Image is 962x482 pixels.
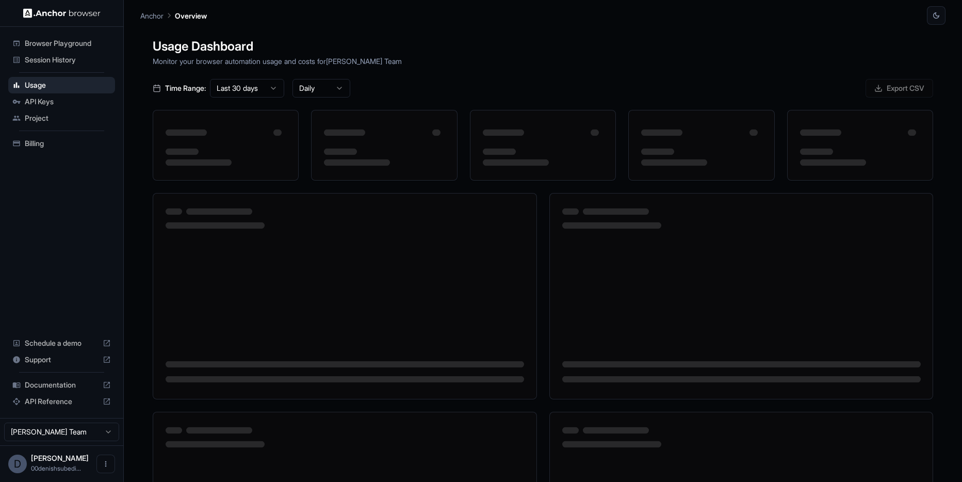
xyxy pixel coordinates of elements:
[31,464,81,472] span: 00denishsubedi@gmail.com
[8,351,115,368] div: Support
[175,10,207,21] p: Overview
[25,80,111,90] span: Usage
[25,396,99,407] span: API Reference
[8,52,115,68] div: Session History
[8,335,115,351] div: Schedule a demo
[8,35,115,52] div: Browser Playground
[153,56,933,67] p: Monitor your browser automation usage and costs for [PERSON_NAME] Team
[96,455,115,473] button: Open menu
[8,455,27,473] div: D
[23,8,101,18] img: Anchor Logo
[25,355,99,365] span: Support
[25,38,111,49] span: Browser Playground
[153,37,933,56] h1: Usage Dashboard
[140,10,207,21] nav: breadcrumb
[8,93,115,110] div: API Keys
[25,97,111,107] span: API Keys
[31,454,89,462] span: Denish Subedi
[8,393,115,410] div: API Reference
[25,338,99,348] span: Schedule a demo
[25,113,111,123] span: Project
[8,77,115,93] div: Usage
[8,135,115,152] div: Billing
[25,138,111,149] span: Billing
[165,83,206,93] span: Time Range:
[8,377,115,393] div: Documentation
[140,10,164,21] p: Anchor
[25,55,111,65] span: Session History
[25,380,99,390] span: Documentation
[8,110,115,126] div: Project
